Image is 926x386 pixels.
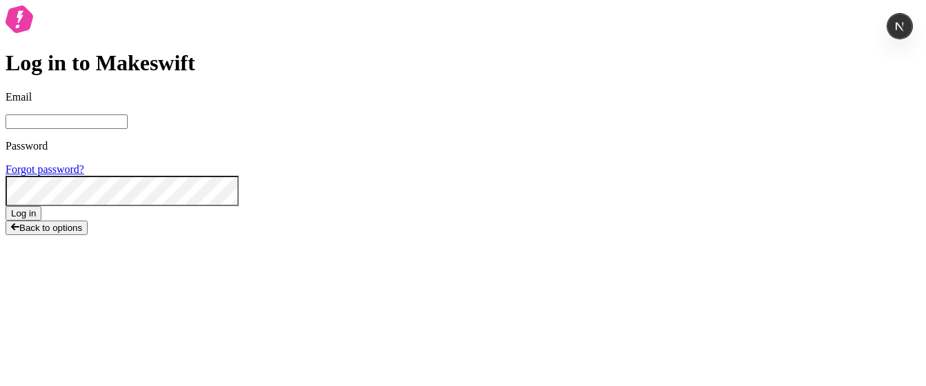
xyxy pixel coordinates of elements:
[6,206,41,221] button: Log in
[11,208,36,219] span: Log in
[6,221,88,235] button: Back to options
[6,114,128,129] input: Email
[6,50,920,76] h1: Log in to Makeswift
[6,91,920,103] p: Email
[19,223,82,233] span: Back to options
[6,163,84,175] a: Forgot password?
[6,140,920,152] p: Password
